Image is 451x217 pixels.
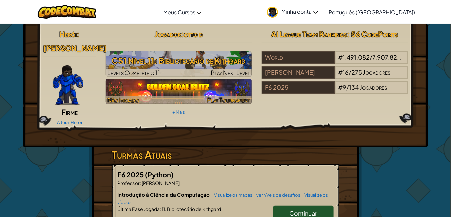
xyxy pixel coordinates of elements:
a: Não IniciadoPlay Tournament [106,79,252,104]
a: Minha conta [264,1,321,22]
span: / [370,53,373,61]
span: Meus Cursos [163,9,195,16]
a: World#1.491.082/7.907.826Jogadores [262,58,408,65]
span: 16 [343,68,349,76]
div: F6 2025 [262,81,335,94]
a: + Mais [172,109,185,115]
span: # [338,68,343,76]
span: Professor [117,180,140,186]
span: Bibliotecário de Kithgard [166,206,221,212]
span: 275 [352,68,362,76]
img: Gordon-selection-pose.png [53,65,83,105]
span: (Python) [145,170,174,179]
span: [PERSON_NAME] [141,180,180,186]
a: Meus Cursos [160,3,205,21]
span: # [338,83,343,91]
span: 1.491.082 [343,53,370,61]
a: Play Next Level [106,51,252,77]
span: : [160,206,161,212]
span: / [349,68,352,76]
a: Visualize os mapas [211,192,252,198]
span: Minha conta [281,8,318,15]
a: Português ([GEOGRAPHIC_DATA]) [325,3,418,21]
span: Play Next Level [211,69,250,76]
span: Última Fase Jogada [117,206,160,212]
span: : [77,29,79,39]
img: Golden Goal [106,79,252,104]
span: Introdução à Ciência da Computação [117,191,211,198]
a: Alterar Herói [57,120,82,125]
span: Jogador [155,29,181,39]
div: World [262,51,335,64]
h3: CS1 Nível 11: Bibliotecário de Kithgard [106,53,252,68]
img: CodeCombat logo [38,5,96,19]
span: Continuar [290,209,318,217]
a: [PERSON_NAME]#16/275Jogadores [262,73,408,80]
span: 7.907.826 [373,53,401,61]
span: 9 [343,83,347,91]
span: : 56 CodePoints [347,29,398,39]
span: otto d [184,29,203,39]
span: Herói [59,29,77,39]
img: CS1 Nível 11: Bibliotecário de Kithgard [106,51,252,77]
span: # [338,53,343,61]
span: Levels Completed: 11 [107,69,160,76]
span: : [181,29,184,39]
span: Português ([GEOGRAPHIC_DATA]) [329,9,415,16]
span: : [140,180,141,186]
span: AI League Team Rankings [271,29,347,39]
div: [PERSON_NAME] [262,66,335,79]
span: / [347,83,349,91]
h3: Turmas Atuais [112,147,339,162]
img: avatar [267,7,278,18]
span: F6 2025 [117,170,145,179]
span: Jogadores [360,83,387,91]
span: [PERSON_NAME] [43,43,106,53]
span: Play Tournament [207,96,250,104]
span: Firme [61,107,78,117]
span: Não Iniciado [107,96,139,104]
span: 11. [161,206,166,212]
span: Jogadores [402,53,430,61]
span: 134 [349,83,359,91]
a: ver níveis de desafios [253,192,300,198]
span: Jogadores [363,68,391,76]
a: F6 2025#9/134Jogadores [262,88,408,95]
